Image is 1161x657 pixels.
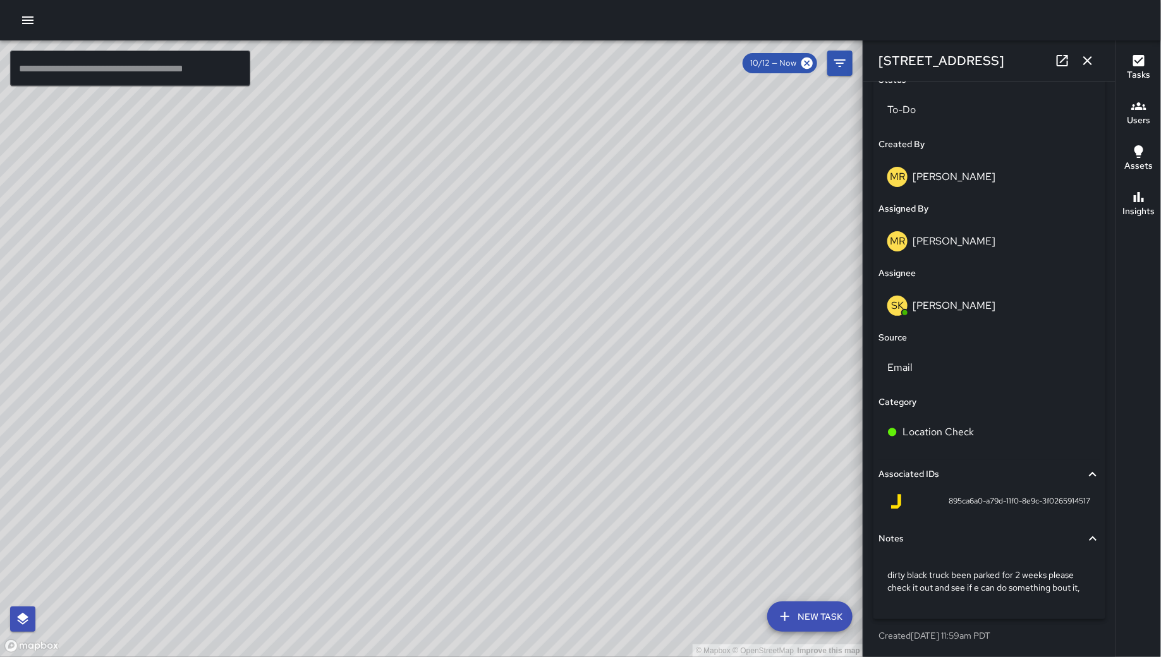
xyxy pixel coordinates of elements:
[1127,68,1150,82] h6: Tasks
[878,532,904,546] h6: Notes
[913,299,995,312] p: [PERSON_NAME]
[878,467,939,481] h6: Associated IDs
[1127,114,1150,128] h6: Users
[878,138,925,152] h6: Created By
[743,57,804,69] span: 10/12 — Now
[878,395,916,409] h6: Category
[1116,91,1161,136] button: Users
[878,524,1100,553] button: Notes
[1124,159,1153,173] h6: Assets
[878,629,1100,642] p: Created [DATE] 11:59am PDT
[743,53,817,73] div: 10/12 — Now
[878,331,907,345] h6: Source
[767,601,853,632] button: New Task
[913,234,995,248] p: [PERSON_NAME]
[1116,45,1161,91] button: Tasks
[887,569,1091,594] p: dirty black truck been parked for 2 weeks please check it out and see if e can do something bout it,
[913,170,995,183] p: [PERSON_NAME]
[827,51,853,76] button: Filters
[890,169,905,184] p: MR
[1116,182,1161,227] button: Insights
[1116,136,1161,182] button: Assets
[891,298,904,313] p: SK
[878,267,916,280] h6: Assignee
[903,425,974,440] p: Location Check
[878,51,1004,71] h6: [STREET_ADDRESS]
[1122,205,1155,219] h6: Insights
[890,234,905,249] p: MR
[887,102,1091,118] p: To-Do
[949,495,1090,508] span: 895ca6a0-a79d-11f0-8e9c-3f0265914517
[887,360,1091,375] p: Email
[878,460,1100,489] button: Associated IDs
[878,202,928,216] h6: Assigned By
